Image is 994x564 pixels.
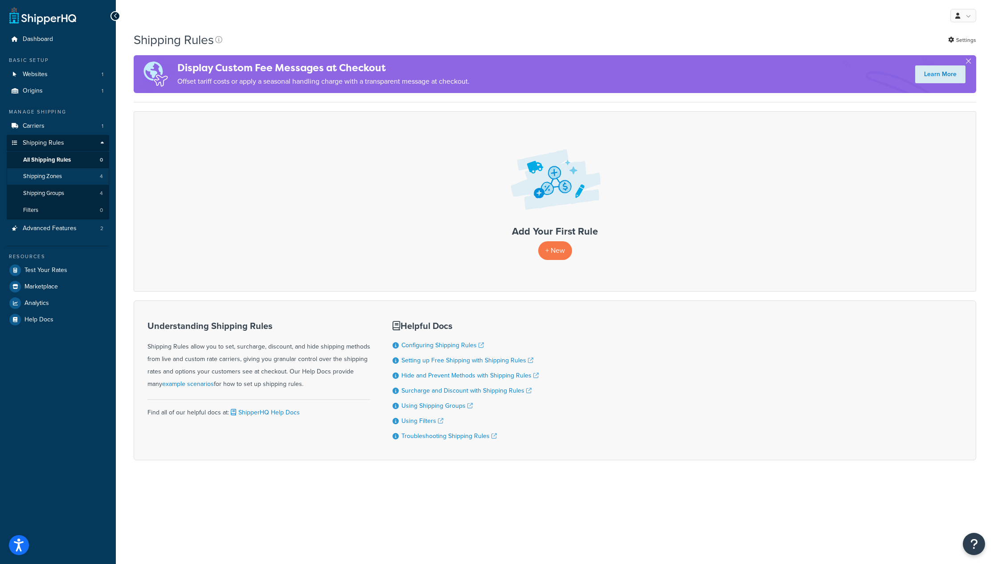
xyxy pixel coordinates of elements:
[23,122,45,130] span: Carriers
[7,118,109,134] li: Carriers
[23,190,64,197] span: Shipping Groups
[7,220,109,237] li: Advanced Features
[393,321,539,331] h3: Helpful Docs
[7,185,109,202] a: Shipping Groups 4
[7,262,109,278] a: Test Your Rates
[538,241,572,260] p: + New
[134,55,177,93] img: duties-banner-06bc72dcb5fe05cb3f9472aba00be2ae8eb53ab6f0d8bb03d382ba314ac3c341.png
[23,87,43,95] span: Origins
[915,65,965,83] a: Learn More
[147,321,370,331] h3: Understanding Shipping Rules
[7,185,109,202] li: Shipping Groups
[401,386,532,395] a: Surcharge and Discount with Shipping Rules
[100,173,103,180] span: 4
[102,71,103,78] span: 1
[401,356,533,365] a: Setting up Free Shipping with Shipping Rules
[100,225,103,232] span: 2
[7,135,109,219] li: Shipping Rules
[401,401,473,410] a: Using Shipping Groups
[7,135,109,151] a: Shipping Rules
[7,66,109,83] a: Websites 1
[7,66,109,83] li: Websites
[7,220,109,237] a: Advanced Features 2
[9,7,76,24] a: ShipperHQ Home
[23,36,53,43] span: Dashboard
[23,225,77,232] span: Advanced Features
[25,283,58,291] span: Marketplace
[7,152,109,168] a: All Shipping Rules 0
[23,71,48,78] span: Websites
[147,321,370,390] div: Shipping Rules allow you to set, surcharge, discount, and hide shipping methods from live and cus...
[177,61,470,75] h4: Display Custom Fee Messages at Checkout
[100,156,103,164] span: 0
[7,83,109,99] li: Origins
[23,207,38,214] span: Filters
[401,431,497,441] a: Troubleshooting Shipping Rules
[23,156,71,164] span: All Shipping Rules
[7,152,109,168] li: All Shipping Rules
[7,83,109,99] a: Origins 1
[23,139,64,147] span: Shipping Rules
[401,371,539,380] a: Hide and Prevent Methods with Shipping Rules
[143,226,967,237] h3: Add Your First Rule
[7,118,109,134] a: Carriers 1
[7,253,109,260] div: Resources
[147,399,370,419] div: Find all of our helpful docs at:
[25,316,53,324] span: Help Docs
[7,168,109,185] li: Shipping Zones
[7,108,109,116] div: Manage Shipping
[23,173,62,180] span: Shipping Zones
[7,279,109,295] a: Marketplace
[7,312,109,328] a: Help Docs
[401,341,484,350] a: Configuring Shipping Rules
[7,168,109,185] a: Shipping Zones 4
[7,31,109,48] a: Dashboard
[25,267,67,274] span: Test Your Rates
[100,190,103,197] span: 4
[7,295,109,311] a: Analytics
[7,57,109,64] div: Basic Setup
[948,34,976,46] a: Settings
[229,408,300,417] a: ShipperHQ Help Docs
[7,202,109,219] li: Filters
[963,533,985,555] button: Open Resource Center
[177,75,470,88] p: Offset tariff costs or apply a seasonal handling charge with a transparent message at checkout.
[134,31,214,49] h1: Shipping Rules
[100,207,103,214] span: 0
[7,202,109,219] a: Filters 0
[102,87,103,95] span: 1
[25,300,49,307] span: Analytics
[401,416,443,426] a: Using Filters
[162,379,214,389] a: example scenarios
[102,122,103,130] span: 1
